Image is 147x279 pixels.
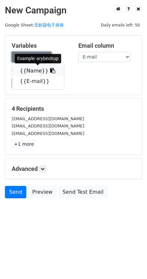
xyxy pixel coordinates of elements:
[58,186,108,198] a: Send Test Email
[99,22,142,29] span: Daily emails left: 50
[12,42,69,49] h5: Variables
[12,66,64,76] a: {{Name}}
[15,54,61,63] div: Example: arybindrup
[12,52,51,62] a: Copy/paste...
[12,76,64,87] a: {{E-mail}}
[12,165,135,172] h5: Advanced
[5,23,64,27] small: Google Sheet:
[5,5,142,16] h2: New Campaign
[5,186,26,198] a: Send
[114,248,147,279] div: 聊天小组件
[12,105,135,112] h5: 4 Recipients
[99,23,142,27] a: Daily emails left: 50
[12,140,36,148] a: +1 more
[12,131,84,136] small: [EMAIL_ADDRESS][DOMAIN_NAME]
[12,123,84,128] small: [EMAIL_ADDRESS][DOMAIN_NAME]
[34,23,64,27] a: 无标题电子表格
[28,186,57,198] a: Preview
[114,248,147,279] iframe: Chat Widget
[78,42,135,49] h5: Email column
[12,116,84,121] small: [EMAIL_ADDRESS][DOMAIN_NAME]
